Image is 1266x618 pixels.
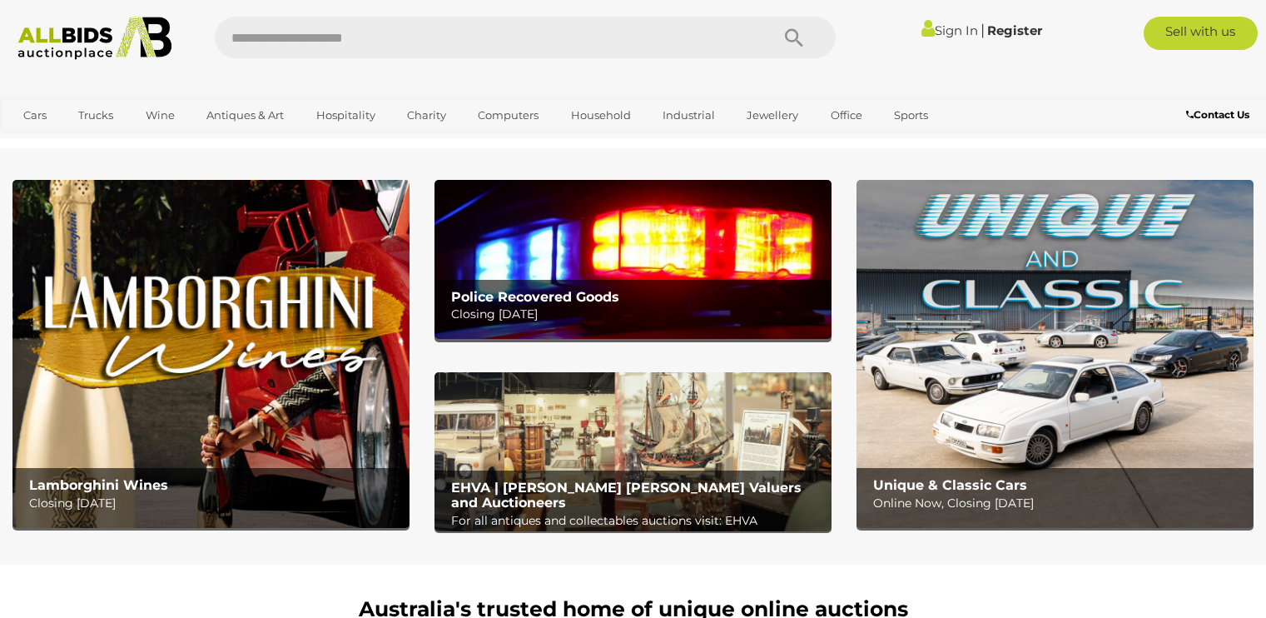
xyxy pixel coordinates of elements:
[921,22,978,38] a: Sign In
[434,372,832,531] a: EHVA | Evans Hastings Valuers and Auctioneers EHVA | [PERSON_NAME] [PERSON_NAME] Valuers and Auct...
[451,289,619,305] b: Police Recovered Goods
[434,372,832,531] img: EHVA | Evans Hastings Valuers and Auctioneers
[652,102,726,129] a: Industrial
[196,102,295,129] a: Antiques & Art
[305,102,386,129] a: Hospitality
[451,304,823,325] p: Closing [DATE]
[981,21,985,39] span: |
[856,180,1254,528] img: Unique & Classic Cars
[820,102,873,129] a: Office
[12,102,57,129] a: Cars
[883,102,939,129] a: Sports
[12,180,410,528] img: Lamborghini Wines
[451,511,823,531] p: For all antiques and collectables auctions visit: EHVA
[29,493,401,514] p: Closing [DATE]
[434,180,832,339] img: Police Recovered Goods
[135,102,186,129] a: Wine
[1186,108,1249,121] b: Contact Us
[856,180,1254,528] a: Unique & Classic Cars Unique & Classic Cars Online Now, Closing [DATE]
[752,17,836,58] button: Search
[67,102,124,129] a: Trucks
[1186,106,1254,124] a: Contact Us
[560,102,642,129] a: Household
[1144,17,1258,50] a: Sell with us
[987,22,1042,38] a: Register
[29,477,168,493] b: Lamborghini Wines
[467,102,549,129] a: Computers
[12,129,152,157] a: [GEOGRAPHIC_DATA]
[873,477,1027,493] b: Unique & Classic Cars
[873,493,1245,514] p: Online Now, Closing [DATE]
[396,102,457,129] a: Charity
[12,180,410,528] a: Lamborghini Wines Lamborghini Wines Closing [DATE]
[451,480,802,511] b: EHVA | [PERSON_NAME] [PERSON_NAME] Valuers and Auctioneers
[9,17,181,60] img: Allbids.com.au
[434,180,832,339] a: Police Recovered Goods Police Recovered Goods Closing [DATE]
[736,102,809,129] a: Jewellery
